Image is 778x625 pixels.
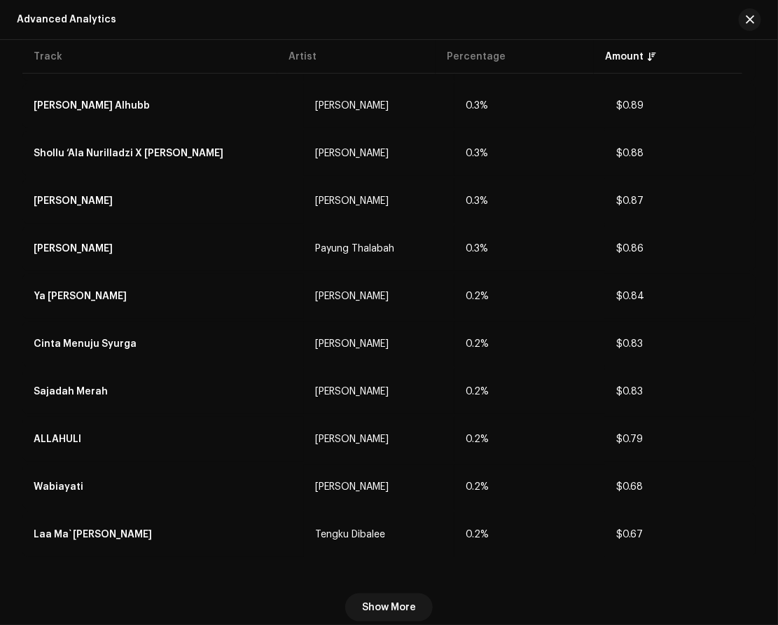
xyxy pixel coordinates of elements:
span: $0.83 [616,339,643,349]
span: 0.2% [466,291,489,301]
span: 0.2% [466,339,489,349]
span: 0.2% [466,434,489,444]
span: $0.68 [616,482,643,492]
div: [PERSON_NAME] [315,387,389,397]
span: $0.88 [616,149,644,158]
span: $0.79 [616,434,643,444]
span: $0.84 [616,291,644,301]
div: Tengku Dibalee [315,530,385,540]
span: 0.3% [466,101,488,111]
div: [PERSON_NAME] [315,482,389,492]
span: $0.67 [616,530,643,540]
div: Shollu ‘Ala Nurilladzi X Nurul Musthofa [34,149,223,158]
span: 0.2% [466,482,489,492]
span: 0.3% [466,244,488,254]
span: 0.3% [466,149,488,158]
div: [PERSON_NAME] [315,291,389,301]
span: $0.83 [616,387,643,397]
span: 0.3% [466,196,488,206]
span: $0.89 [616,101,644,111]
div: [PERSON_NAME] [315,196,389,206]
span: $0.86 [616,244,644,254]
span: 0.2% [466,530,489,540]
div: Payung Thalabah [315,244,394,254]
span: 0.2% [466,387,489,397]
span: $0.87 [616,196,644,206]
div: [PERSON_NAME] [315,101,389,111]
button: Show More [345,593,433,621]
div: [PERSON_NAME] [315,149,389,158]
span: Show More [362,593,416,621]
div: [PERSON_NAME] [315,339,389,349]
div: [PERSON_NAME] [315,434,389,444]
